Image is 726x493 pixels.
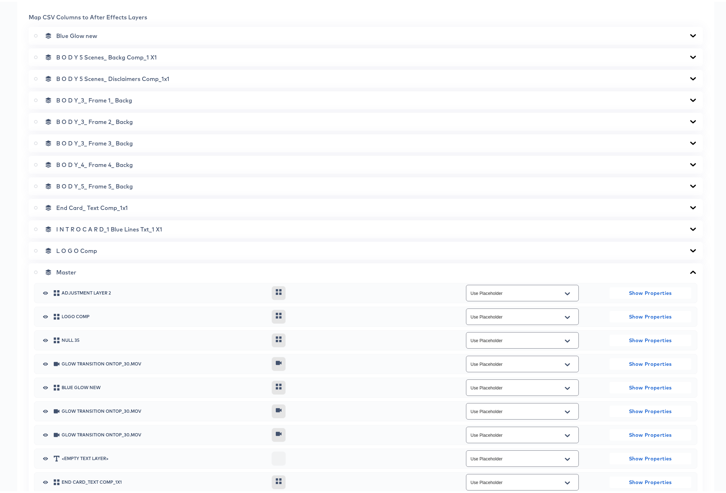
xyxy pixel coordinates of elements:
span: Adjustment Layer 2 [62,289,266,293]
span: B O D Y_3_ Frame 3_ Backg [56,138,133,145]
span: Show Properties [612,334,688,343]
span: I N T R O C A R D_1 Blue Lines Txt_1 X1 [56,224,162,231]
span: Show Properties [612,287,688,296]
span: Show Properties [612,476,688,485]
span: B O D Y_3_ Frame 2_ Backg [56,116,133,124]
span: Glow Transition OnTop_30.mov [62,360,266,364]
span: B O D Y_4_ Frame 4_ Backg [56,159,133,167]
span: Show Properties [612,429,688,438]
span: B O D Y_3_ Frame 1_ Backg [56,95,132,102]
button: Show Properties [610,333,691,344]
span: Show Properties [612,405,688,414]
button: Show Properties [610,309,691,321]
button: Show Properties [610,380,691,392]
button: Show Properties [610,451,691,463]
span: Show Properties [612,382,688,391]
span: Blue Glow new [62,384,266,388]
span: B O D Y 5 Scenes_ Disclaimers Comp_1x1 [56,73,169,81]
button: Open [562,381,573,392]
span: Null 35 [62,336,266,341]
span: End Card_ Text Comp_1x1 [56,202,128,210]
button: Show Properties [610,404,691,415]
span: B O D Y 5 Scenes_ Backg Comp_1 X1 [56,52,157,59]
button: Show Properties [610,356,691,368]
span: LOGO Comp [62,313,266,317]
span: B O D Y_5_ Frame 5_ Backg [56,181,133,188]
button: Show Properties [610,475,691,486]
button: Open [562,428,573,440]
span: Blue Glow new [56,30,97,38]
span: Glow Transition OnTop_30.mov [62,407,266,412]
span: L O G O Comp [56,245,97,253]
button: Open [562,357,573,369]
span: Show Properties [612,453,688,461]
button: Open [562,310,573,321]
span: <empty text layer> [62,455,266,459]
button: Show Properties [610,286,691,297]
span: End Card_Text Comp_1x1 [62,478,266,483]
span: Glow Transition OnTop_30.mov [62,431,266,435]
button: Open [562,286,573,298]
button: Show Properties [610,427,691,439]
span: Map CSV Columns to After Effects Layers [29,12,147,19]
button: Open [562,475,573,487]
span: Master [56,267,76,274]
button: Open [562,334,573,345]
span: Show Properties [612,358,688,367]
button: Open [562,452,573,463]
span: Show Properties [612,311,688,320]
button: Open [562,405,573,416]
